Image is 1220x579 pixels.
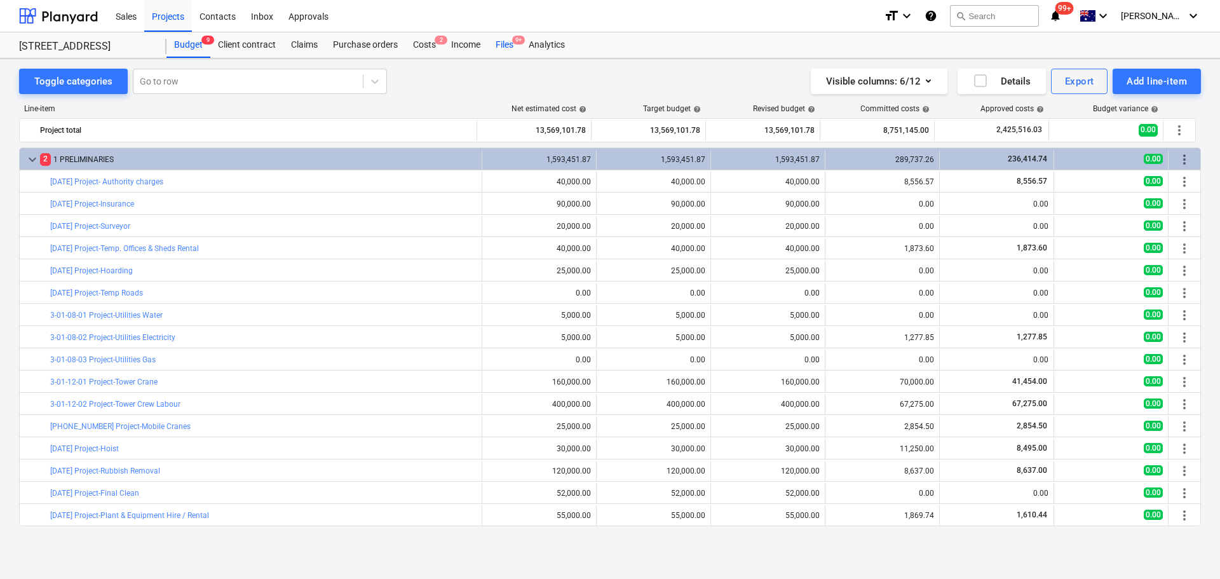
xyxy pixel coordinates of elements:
a: [DATE] Project- Authority charges [50,177,163,186]
div: Analytics [521,32,573,58]
div: Toggle categories [34,73,112,90]
span: 0.00 [1144,176,1163,186]
div: 55,000.00 [716,511,820,520]
a: Claims [283,32,325,58]
div: 5,000.00 [602,311,705,320]
span: More actions [1177,285,1192,301]
div: 13,569,101.78 [711,120,815,140]
div: 52,000.00 [716,489,820,498]
span: More actions [1177,419,1192,434]
div: 52,000.00 [487,489,591,498]
div: Export [1065,73,1094,90]
div: 25,000.00 [716,266,820,275]
a: [DATE] Project-Surveyor [50,222,130,231]
div: 120,000.00 [602,467,705,475]
span: More actions [1177,397,1192,412]
i: keyboard_arrow_down [899,8,914,24]
span: More actions [1177,508,1192,523]
span: 1,873.60 [1015,243,1048,252]
div: 1,277.85 [830,333,934,342]
span: More actions [1177,308,1192,323]
i: format_size [884,8,899,24]
span: 0.00 [1144,421,1163,431]
a: 3-01-12-01 Project-Tower Crane [50,378,158,386]
div: Files [488,32,521,58]
a: Client contract [210,32,283,58]
div: [STREET_ADDRESS] [19,40,151,53]
a: 3-01-08-01 Project-Utilities Water [50,311,163,320]
div: 0.00 [716,355,820,364]
div: 67,275.00 [830,400,934,409]
div: Chat Widget [1156,518,1220,579]
span: 236,414.74 [1006,154,1048,163]
div: 0.00 [716,289,820,297]
div: Revised budget [753,104,815,113]
div: 0.00 [830,200,934,208]
button: Visible columns:6/12 [811,69,947,94]
a: [DATE] Project-Insurance [50,200,134,208]
span: help [805,106,815,113]
div: 70,000.00 [830,378,934,386]
span: 1,277.85 [1015,332,1048,341]
span: 0.00 [1144,332,1163,342]
span: 0.00 [1144,465,1163,475]
div: 400,000.00 [487,400,591,409]
span: 8,556.57 [1015,177,1048,186]
div: Line-item [19,104,478,113]
div: 0.00 [830,311,934,320]
div: 25,000.00 [487,422,591,431]
span: More actions [1177,241,1192,256]
span: 0.00 [1144,443,1163,453]
div: 40,000.00 [716,177,820,186]
a: 3-01-08-03 Project-Utilities Gas [50,355,156,364]
button: Details [958,69,1046,94]
div: 25,000.00 [716,422,820,431]
div: 20,000.00 [487,222,591,231]
a: Files9+ [488,32,521,58]
div: 40,000.00 [716,244,820,253]
a: Costs2 [405,32,444,58]
a: [DATE] Project-Hoist [50,444,119,453]
div: 0.00 [945,355,1048,364]
span: 2 [435,36,447,44]
div: 40,000.00 [487,244,591,253]
span: 1,610.44 [1015,510,1048,519]
div: Visible columns : 6/12 [826,73,932,90]
a: [DATE] Project-Hoarding [50,266,133,275]
span: 0.00 [1144,243,1163,253]
div: 0.00 [830,222,934,231]
div: Committed costs [860,104,930,113]
div: 25,000.00 [602,266,705,275]
a: Budget9 [166,32,210,58]
div: Approved costs [980,104,1044,113]
span: 2,854.50 [1015,421,1048,430]
i: notifications [1049,8,1062,24]
span: 0.00 [1144,287,1163,297]
button: Toggle categories [19,69,128,94]
div: 90,000.00 [716,200,820,208]
div: Income [444,32,488,58]
span: More actions [1177,441,1192,456]
div: Purchase orders [325,32,405,58]
div: 0.00 [945,266,1048,275]
div: 90,000.00 [602,200,705,208]
div: 0.00 [945,200,1048,208]
div: 30,000.00 [487,444,591,453]
a: [DATE] Project-Temp. Offices & Sheds Rental [50,244,199,253]
span: help [691,106,701,113]
div: 160,000.00 [602,378,705,386]
a: [DATE] Project-Rubbish Removal [50,467,160,475]
span: search [956,11,966,21]
div: 25,000.00 [487,266,591,275]
div: 25,000.00 [602,422,705,431]
span: 8,637.00 [1015,466,1048,475]
div: 2,854.50 [830,422,934,431]
div: 0.00 [830,355,934,364]
div: 1,869.74 [830,511,934,520]
span: 41,454.00 [1011,377,1048,386]
span: More actions [1177,152,1192,167]
div: 11,250.00 [830,444,934,453]
div: 0.00 [830,266,934,275]
button: Search [950,5,1039,27]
